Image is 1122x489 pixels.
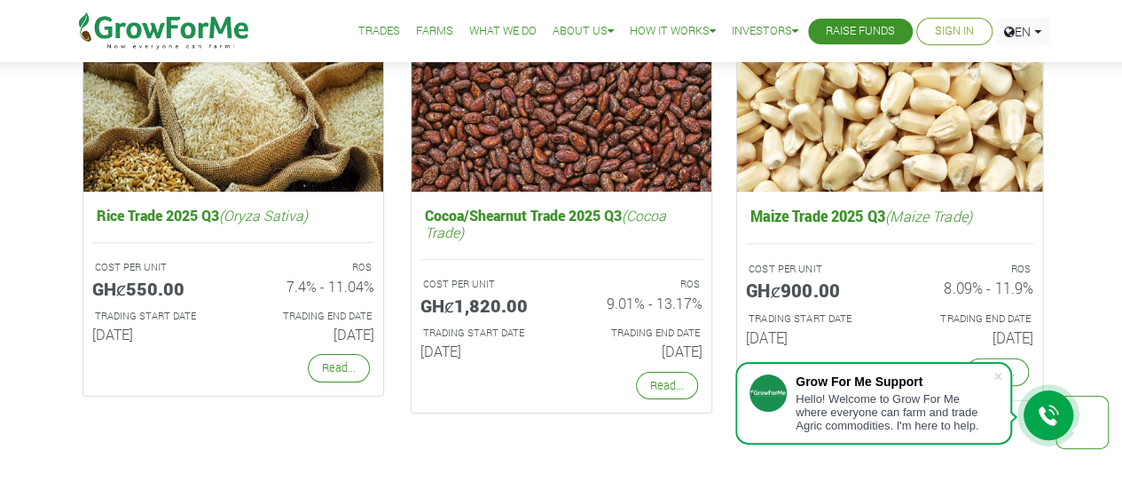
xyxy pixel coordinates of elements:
[575,295,702,312] h6: 9.01% - 13.17%
[745,328,875,346] h6: [DATE]
[469,22,537,41] a: What We Do
[996,18,1049,45] a: EN
[423,326,545,341] p: Estimated Trading Start Date
[630,22,716,41] a: How it Works
[95,260,217,275] p: COST PER UNIT
[745,202,1032,229] h5: Maize Trade 2025 Q3
[748,261,873,276] p: COST PER UNIT
[906,261,1031,276] p: ROS
[577,326,700,341] p: Estimated Trading End Date
[732,22,798,41] a: Investors
[247,278,374,295] h6: 7.4% - 11.04%
[796,392,993,432] div: Hello! Welcome to Grow For Me where everyone can farm and trade Agric commodities. I'm here to help.
[903,279,1033,296] h6: 8.09% - 11.9%
[219,206,308,225] i: (Oryza Sativa)
[796,375,993,389] div: Grow For Me Support
[308,354,370,382] a: Read...
[577,277,700,292] p: ROS
[935,22,974,41] a: Sign In
[358,22,400,41] a: Trades
[95,309,217,324] p: Estimated Trading Start Date
[249,260,372,275] p: ROS
[247,326,374,343] h6: [DATE]
[249,309,372,324] p: Estimated Trading End Date
[425,206,666,241] i: (Cocoa Trade)
[416,22,453,41] a: Farms
[903,328,1033,346] h6: [DATE]
[420,295,548,316] h5: GHȼ1,820.00
[965,358,1028,386] a: Read...
[748,311,873,326] p: Estimated Trading Start Date
[745,279,875,300] h5: GHȼ900.00
[92,202,374,228] h5: Rice Trade 2025 Q3
[884,206,971,225] i: (Maize Trade)
[575,343,702,359] h6: [DATE]
[92,278,220,299] h5: GHȼ550.00
[423,277,545,292] p: COST PER UNIT
[636,372,698,399] a: Read...
[420,202,702,245] h5: Cocoa/Shearnut Trade 2025 Q3
[906,311,1031,326] p: Estimated Trading End Date
[553,22,614,41] a: About Us
[826,22,895,41] a: Raise Funds
[420,343,548,359] h6: [DATE]
[92,326,220,343] h6: [DATE]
